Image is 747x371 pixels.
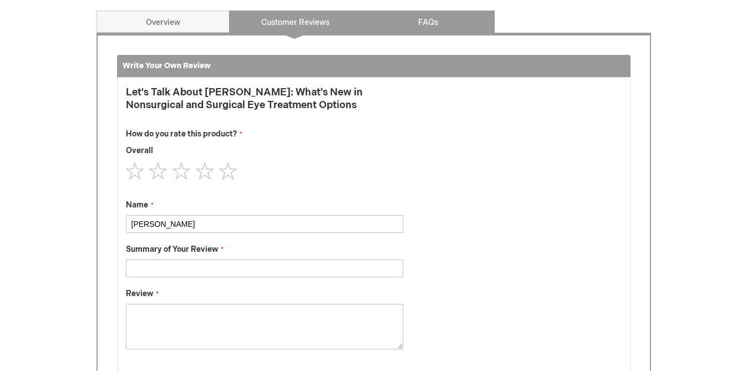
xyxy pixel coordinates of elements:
a: Overview [96,11,230,33]
span: Overall [126,146,153,155]
span: How do you rate this product? [126,129,237,139]
a: FAQs [362,11,495,33]
span: Review [126,289,153,298]
strong: Write Your Own Review [123,61,211,70]
span: Summary of Your Review [126,245,218,254]
strong: Let's Talk About [PERSON_NAME]: What's New in Nonsurgical and Surgical Eye Treatment Options [126,86,403,112]
a: Customer Reviews [229,11,362,33]
span: Name [126,200,148,210]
